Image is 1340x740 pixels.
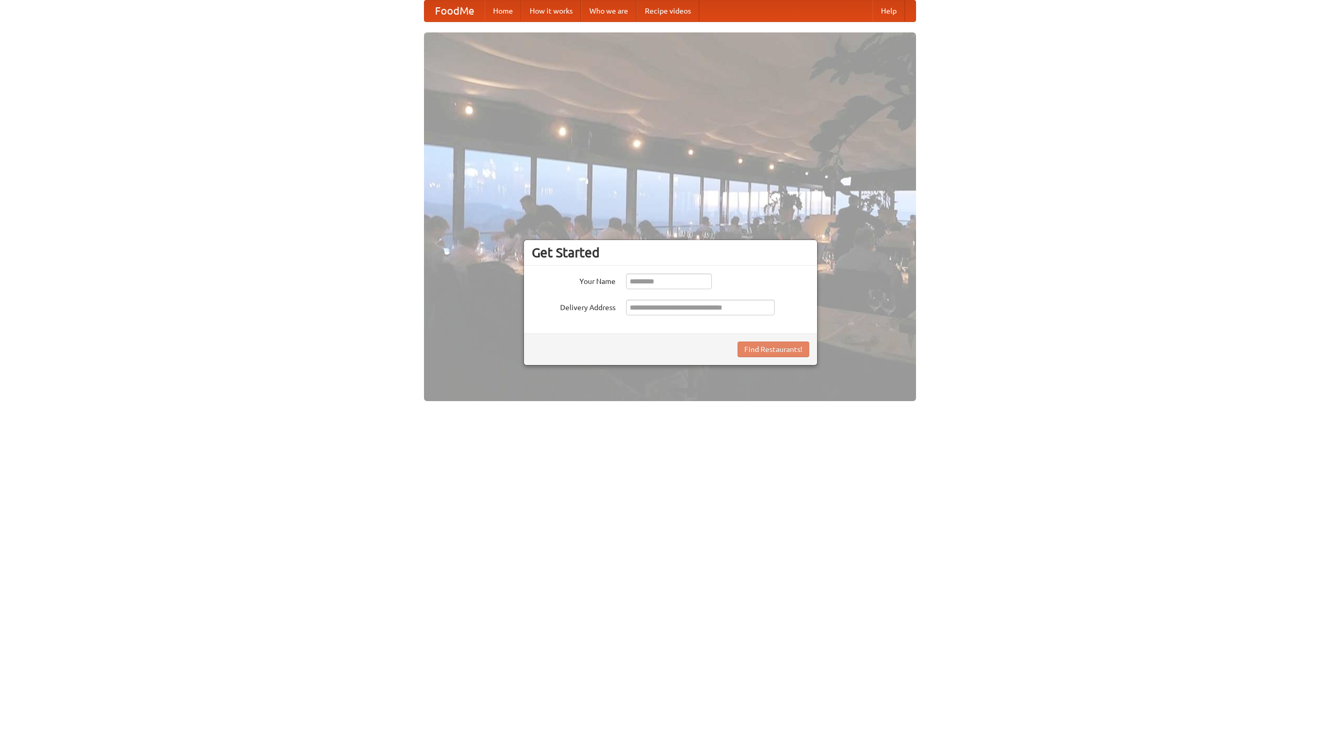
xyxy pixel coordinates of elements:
a: Who we are [581,1,636,21]
label: Delivery Address [532,300,616,313]
a: FoodMe [425,1,485,21]
a: Home [485,1,521,21]
a: Recipe videos [636,1,699,21]
h3: Get Started [532,245,809,260]
a: Help [873,1,905,21]
button: Find Restaurants! [738,341,809,357]
a: How it works [521,1,581,21]
label: Your Name [532,274,616,287]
